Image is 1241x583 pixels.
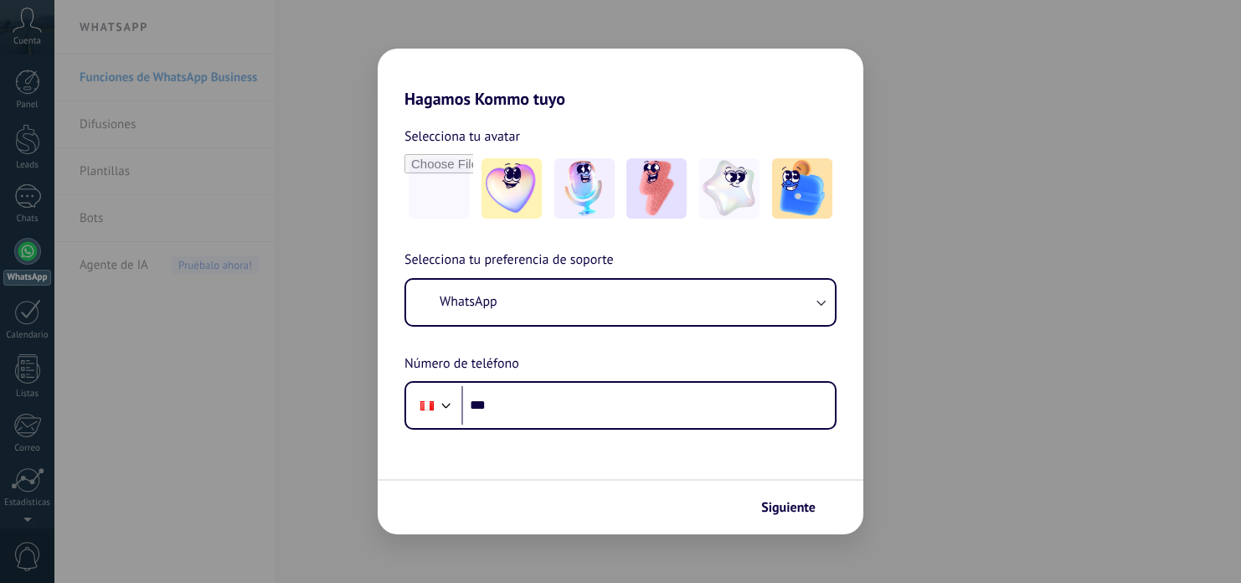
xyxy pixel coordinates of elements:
[481,158,542,219] img: -1.jpeg
[406,280,835,325] button: WhatsApp
[699,158,760,219] img: -4.jpeg
[404,126,520,147] span: Selecciona tu avatar
[626,158,687,219] img: -3.jpeg
[761,502,816,513] span: Siguiente
[772,158,832,219] img: -5.jpeg
[404,353,519,375] span: Número de teléfono
[754,493,838,522] button: Siguiente
[404,250,614,271] span: Selecciona tu preferencia de soporte
[440,293,497,310] span: WhatsApp
[554,158,615,219] img: -2.jpeg
[411,388,443,423] div: Peru: + 51
[378,49,863,109] h2: Hagamos Kommo tuyo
